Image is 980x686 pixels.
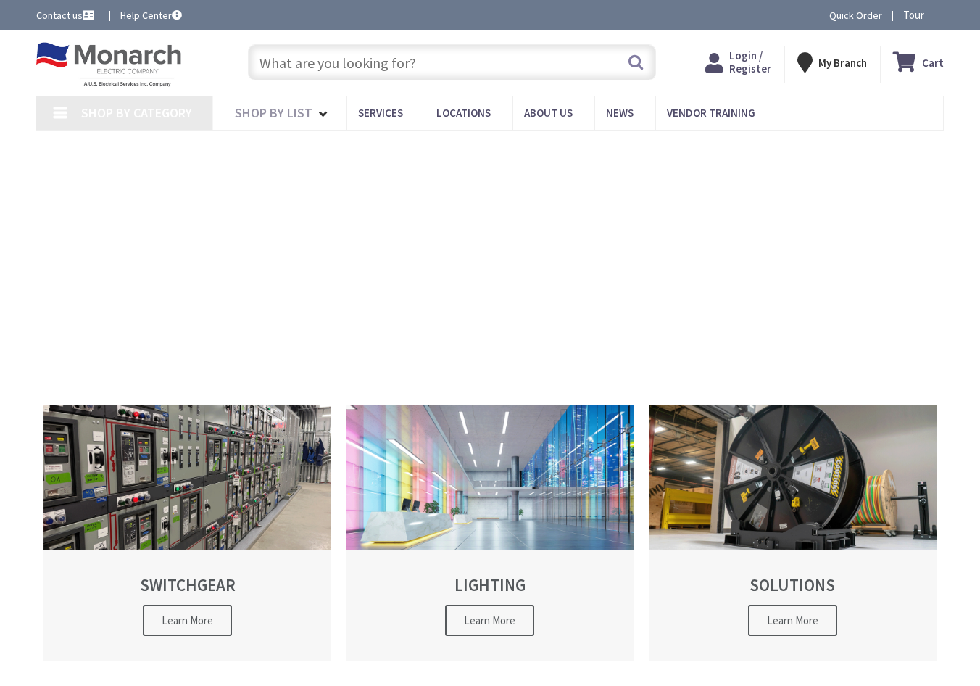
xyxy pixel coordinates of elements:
h2: SWITCHGEAR [69,576,306,594]
input: What are you looking for? [248,44,656,80]
a: Help Center [120,8,182,22]
span: About Us [524,106,573,120]
span: Learn More [143,605,232,636]
a: Quick Order [829,8,882,22]
span: Services [358,106,403,120]
span: Vendor Training [667,106,755,120]
a: LIGHTING Learn More [346,405,634,661]
h2: LIGHTING [371,576,608,594]
a: Login / Register [705,49,771,75]
strong: Cart [922,49,944,75]
span: Tour [903,8,940,22]
span: Locations [436,106,491,120]
span: Learn More [445,605,534,636]
a: SWITCHGEAR Learn More [43,405,331,661]
strong: My Branch [818,56,867,70]
span: Shop By List [235,104,312,121]
img: Monarch Electric Company [36,42,181,87]
h2: SOLUTIONS [674,576,911,594]
div: My Branch [797,49,867,75]
span: Learn More [748,605,837,636]
span: Login / Register [729,49,771,75]
a: Cart [893,49,944,75]
span: News [606,106,634,120]
a: SOLUTIONS Learn More [649,405,937,661]
a: Contact us [36,8,97,22]
span: Shop By Category [81,104,192,121]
